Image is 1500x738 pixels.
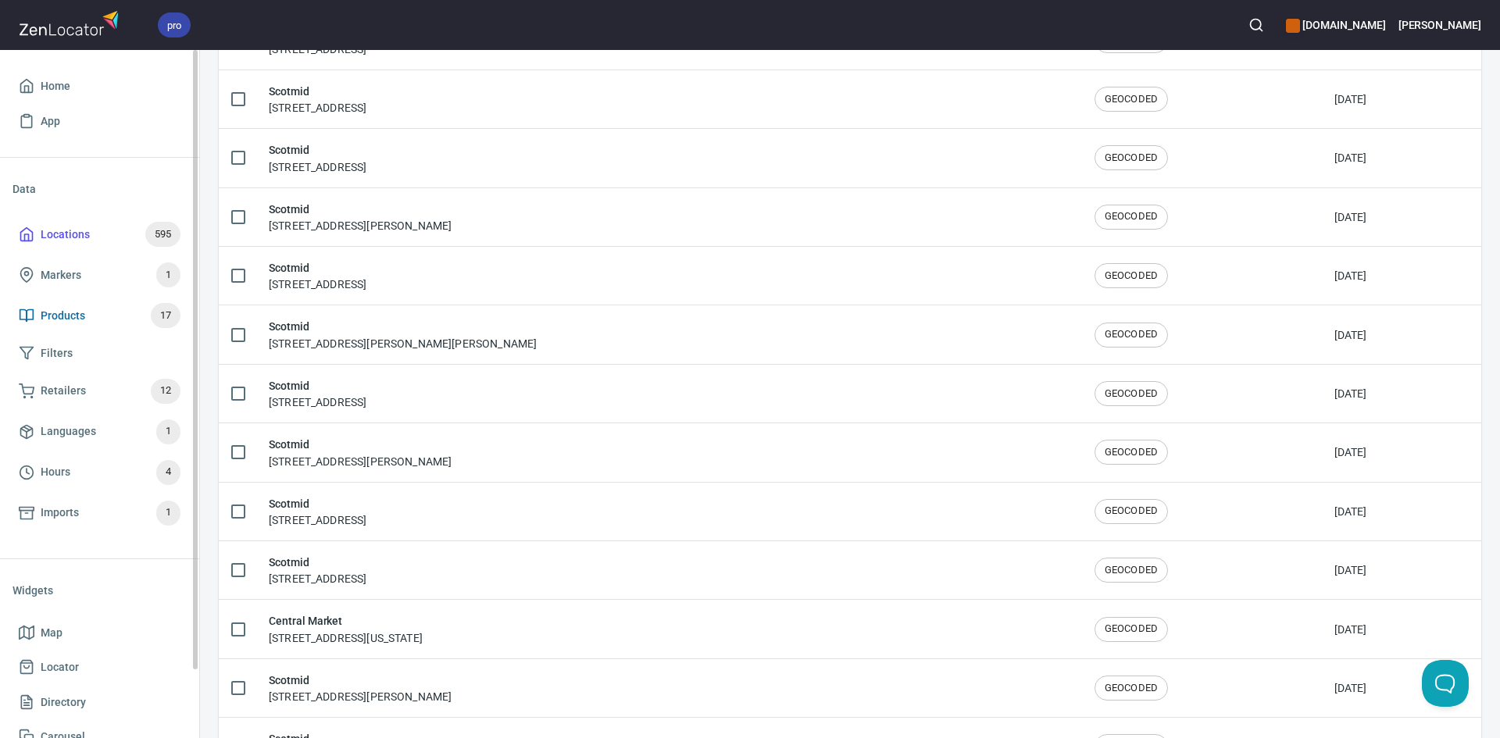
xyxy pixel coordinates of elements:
h6: Scotmid [269,672,452,689]
div: [DATE] [1334,91,1367,107]
div: [DATE] [1334,622,1367,637]
button: [PERSON_NAME] [1398,8,1481,42]
div: [STREET_ADDRESS] [269,495,366,528]
span: 1 [156,266,180,284]
div: Manage your apps [1286,8,1385,42]
div: [STREET_ADDRESS][US_STATE] [269,612,423,645]
a: Languages1 [12,412,187,452]
h6: Scotmid [269,436,452,453]
span: Languages [41,422,96,441]
div: [STREET_ADDRESS][PERSON_NAME] [269,436,452,469]
div: [STREET_ADDRESS] [269,377,366,410]
h6: Scotmid [269,259,366,276]
div: [STREET_ADDRESS] [269,554,366,586]
a: App [12,104,187,139]
a: Filters [12,336,187,371]
div: pro [158,12,191,37]
span: GEOCODED [1095,445,1167,460]
div: [DATE] [1334,444,1367,460]
span: Hours [41,462,70,482]
h6: [DOMAIN_NAME] [1286,16,1385,34]
h6: Scotmid [269,83,366,100]
img: zenlocator [19,6,123,40]
span: Locator [41,658,79,677]
span: 4 [156,463,180,481]
div: [DATE] [1334,386,1367,401]
li: Widgets [12,572,187,609]
div: [DATE] [1334,209,1367,225]
span: 1 [156,422,180,440]
span: GEOCODED [1095,209,1167,224]
iframe: Help Scout Beacon - Open [1422,660,1469,707]
a: Products17 [12,295,187,336]
li: Data [12,170,187,208]
a: Markers1 [12,255,187,295]
div: [DATE] [1334,680,1367,696]
span: GEOCODED [1095,151,1167,166]
span: GEOCODED [1095,92,1167,107]
h6: Central Market [269,612,423,629]
div: [STREET_ADDRESS] [269,141,366,174]
span: GEOCODED [1095,622,1167,636]
h6: Scotmid [269,201,452,218]
div: [DATE] [1334,504,1367,519]
a: Locations595 [12,214,187,255]
span: Locations [41,225,90,244]
span: Filters [41,344,73,363]
a: Retailers12 [12,371,187,412]
div: [STREET_ADDRESS][PERSON_NAME] [269,201,452,234]
span: 17 [151,307,180,325]
span: GEOCODED [1095,327,1167,342]
h6: Scotmid [269,377,366,394]
span: Map [41,623,62,643]
span: GEOCODED [1095,563,1167,578]
button: Search [1239,8,1273,42]
h6: Scotmid [269,495,366,512]
h6: [PERSON_NAME] [1398,16,1481,34]
span: GEOCODED [1095,387,1167,401]
h6: Scotmid [269,554,366,571]
div: [DATE] [1334,327,1367,343]
span: App [41,112,60,131]
a: Hours4 [12,452,187,493]
span: Directory [41,693,86,712]
div: [STREET_ADDRESS] [269,83,366,116]
span: Retailers [41,381,86,401]
a: Map [12,615,187,651]
span: GEOCODED [1095,681,1167,696]
h6: Scotmid [269,318,537,335]
a: Imports1 [12,493,187,533]
a: Home [12,69,187,104]
div: [STREET_ADDRESS] [269,259,366,292]
a: Directory [12,685,187,720]
span: 1 [156,504,180,522]
span: 12 [151,382,180,400]
div: [STREET_ADDRESS][PERSON_NAME][PERSON_NAME] [269,318,537,351]
a: Locator [12,650,187,685]
span: Imports [41,503,79,522]
h6: Scotmid [269,141,366,159]
span: 595 [145,226,180,244]
span: pro [158,17,191,34]
div: [STREET_ADDRESS][PERSON_NAME] [269,672,452,704]
div: [DATE] [1334,268,1367,283]
span: GEOCODED [1095,504,1167,519]
span: Markers [41,266,81,285]
div: [DATE] [1334,562,1367,578]
span: Home [41,77,70,96]
span: GEOCODED [1095,269,1167,283]
button: color-CE600E [1286,19,1300,33]
span: Products [41,306,85,326]
div: [DATE] [1334,150,1367,166]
